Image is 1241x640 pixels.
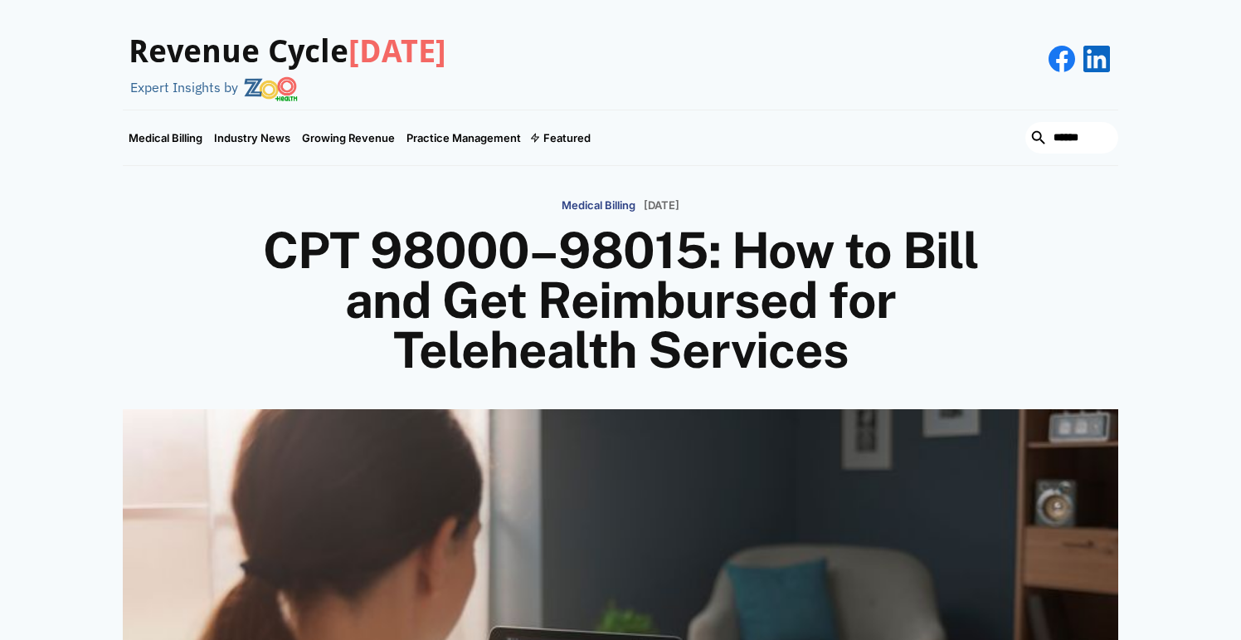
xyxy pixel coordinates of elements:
h1: CPT 98000–98015: How to Bill and Get Reimbursed for Telehealth Services [222,226,1019,375]
h3: Revenue Cycle [129,33,446,71]
a: Medical Billing [123,110,208,165]
a: Growing Revenue [296,110,401,165]
a: Practice Management [401,110,527,165]
a: Medical Billing [562,191,635,218]
span: [DATE] [348,33,446,70]
p: [DATE] [644,199,679,213]
a: Industry News [208,110,296,165]
a: Revenue Cycle[DATE]Expert Insights by [123,17,446,101]
p: Medical Billing [562,199,635,213]
div: Expert Insights by [130,80,238,95]
div: Featured [543,131,591,144]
